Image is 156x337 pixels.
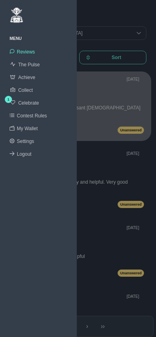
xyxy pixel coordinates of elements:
[18,62,40,67] span: The Pulse
[18,100,39,106] span: Celebrate
[17,151,32,157] span: Logout
[18,87,33,93] span: Collect
[17,113,47,119] span: Contest Rules
[18,75,35,80] span: Achieve
[17,49,35,55] span: Reviews
[17,126,38,131] span: My Wallet
[10,7,24,23] img: ReviewElf Logo
[17,139,34,144] span: Settings
[10,36,22,41] a: Menu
